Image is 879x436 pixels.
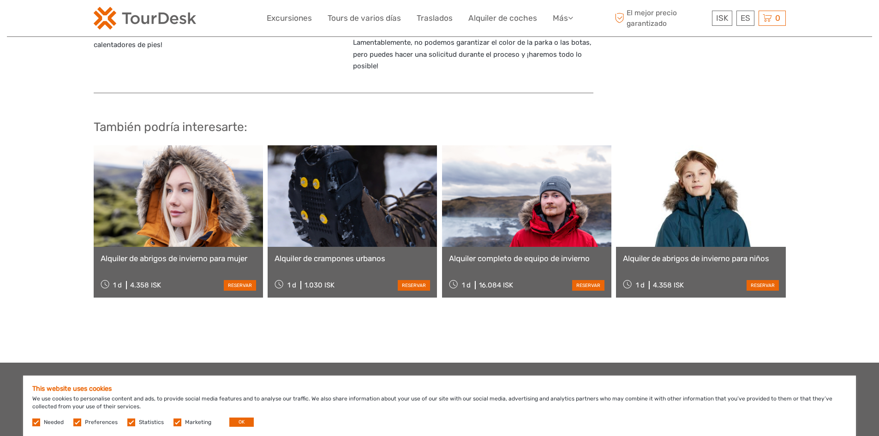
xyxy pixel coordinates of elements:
[139,418,164,426] label: Statistics
[479,281,513,289] div: 16.084 ISK
[462,281,471,289] span: 1 d
[23,376,856,436] div: We use cookies to personalise content and ads, to provide social media features and to analyse ou...
[94,27,334,51] p: Y si vienes en invierno y eres propenso al frío, ¡también puedes usar calentadores de pies!
[13,16,104,24] p: We're away right now. Please check back later!
[553,12,573,25] a: Más
[468,12,537,25] a: Alquiler de coches
[305,281,335,289] div: 1.030 ISK
[267,12,312,25] a: Excursiones
[417,12,453,25] a: Traslados
[32,385,847,393] h5: This website uses cookies
[229,418,254,427] button: OK
[398,280,430,291] a: reservar
[101,254,256,263] a: Alquiler de abrigos de invierno para mujer
[94,120,786,135] h2: También podría interesarte:
[287,281,296,289] span: 1 d
[653,281,684,289] div: 4.358 ISK
[44,418,64,426] label: Needed
[106,14,117,25] button: Open LiveChat chat widget
[774,13,782,23] span: 0
[224,280,256,291] a: reservar
[353,37,593,72] p: Lamentablemente, no podemos garantizar el color de la parka o las botas, pero puedes hacer una so...
[716,13,728,23] span: ISK
[94,7,196,30] img: 120-15d4194f-c635-41b9-a512-a3cb382bfb57_logo_small.png
[85,418,118,426] label: Preferences
[113,281,122,289] span: 1 d
[623,254,778,263] a: Alquiler de abrigos de invierno para niños
[328,12,401,25] a: Tours de varios días
[636,281,645,289] span: 1 d
[747,280,779,291] a: reservar
[185,418,211,426] label: Marketing
[572,280,604,291] a: reservar
[130,281,161,289] div: 4.358 ISK
[736,11,754,26] div: ES
[613,8,710,28] span: El mejor precio garantizado
[275,254,430,263] a: Alquiler de crampones urbanos
[449,254,604,263] a: Alquiler completo de equipo de invierno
